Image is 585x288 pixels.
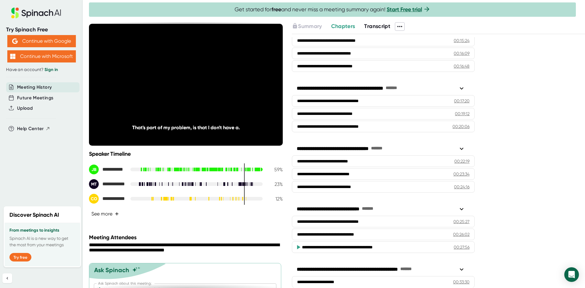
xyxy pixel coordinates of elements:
[453,219,470,225] div: 00:25:27
[17,125,50,132] button: Help Center
[455,111,470,117] div: 00:19:12
[6,26,77,33] div: Try Spinach Free
[292,22,322,30] button: Summary
[452,123,470,130] div: 00:20:06
[268,196,283,202] div: 12 %
[331,22,355,30] button: Chapters
[7,35,76,47] button: Continue with Google
[387,6,422,13] a: Start Free trial
[89,194,99,204] div: CO
[564,267,579,282] div: Open Intercom Messenger
[454,37,470,44] div: 00:15:24
[89,234,284,241] div: Meeting Attendees
[268,167,283,172] div: 59 %
[89,194,126,204] div: Carey Oostra
[364,22,390,30] button: Transcript
[12,38,18,44] img: Aehbyd4JwY73AAAAAElFTkSuQmCC
[454,50,470,56] div: 00:16:09
[454,98,470,104] div: 00:17:20
[9,228,75,233] h3: From meetings to insights
[89,208,121,219] button: See more+
[268,181,283,187] div: 23 %
[89,179,126,189] div: Malen Tolosa
[235,6,431,13] span: Get started for and never miss a meeting summary again!
[453,171,470,177] div: 00:23:34
[89,151,283,157] div: Speaker Timeline
[453,279,470,285] div: 00:33:30
[9,253,31,261] button: Try free
[2,273,12,283] button: Collapse sidebar
[17,84,52,91] button: Meeting History
[454,63,470,69] div: 00:16:48
[9,211,59,219] h2: Discover Spinach AI
[454,184,470,190] div: 00:24:16
[453,231,470,237] div: 00:26:02
[364,23,390,30] span: Transcript
[17,125,44,132] span: Help Center
[331,23,355,30] span: Chapters
[454,158,470,164] div: 00:22:19
[271,6,281,13] b: free
[298,23,322,30] span: Summary
[108,125,264,130] div: That's part of my problem, is that I don't have a.
[89,179,99,189] div: MT
[89,165,126,174] div: Jamin Boggs
[94,266,129,274] div: Ask Spinach
[6,67,77,73] div: Have an account?
[9,235,75,248] p: Spinach AI is a new way to get the most from your meetings
[89,165,99,174] div: JB
[17,94,53,101] button: Future Meetings
[7,50,76,62] button: Continue with Microsoft
[44,67,58,72] a: Sign in
[115,212,119,216] span: +
[454,244,470,250] div: 00:27:56
[17,105,33,112] button: Upload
